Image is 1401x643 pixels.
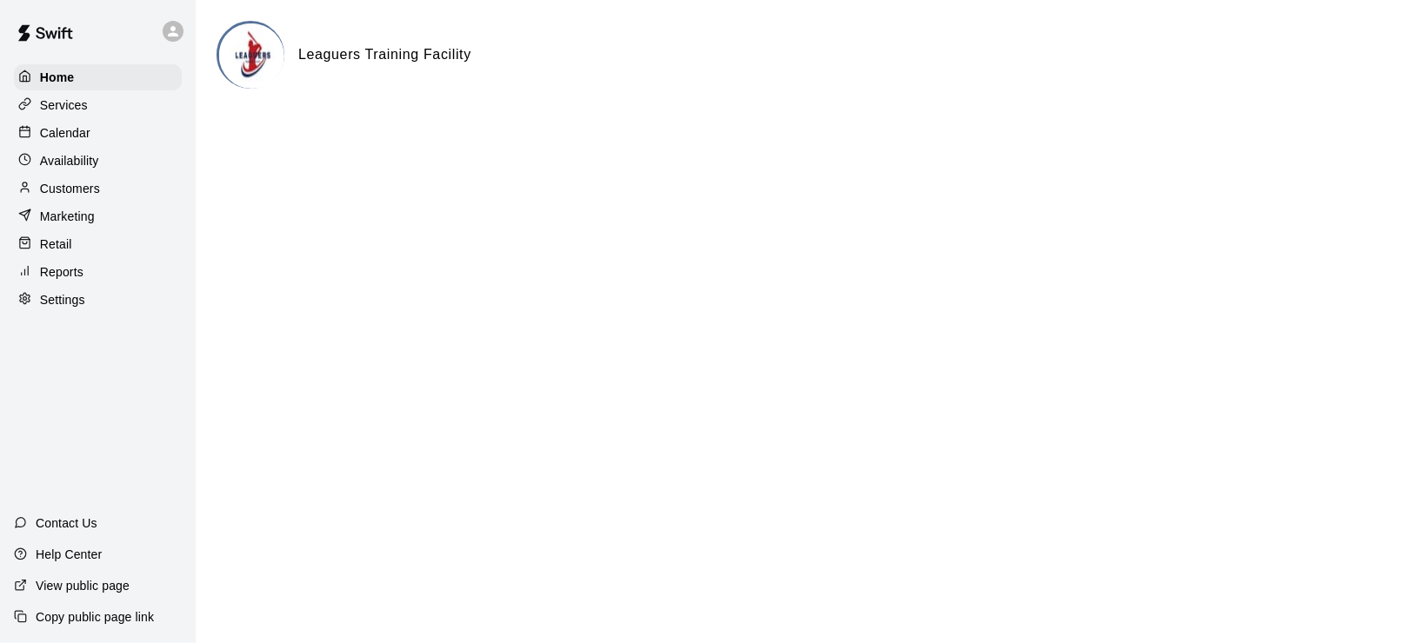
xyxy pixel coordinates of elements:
[40,96,88,114] p: Services
[40,263,83,281] p: Reports
[40,69,75,86] p: Home
[40,235,72,253] p: Retail
[40,124,90,142] p: Calendar
[14,203,182,229] a: Marketing
[14,64,182,90] a: Home
[14,176,182,202] a: Customers
[14,92,182,118] a: Services
[40,180,100,197] p: Customers
[40,291,85,308] p: Settings
[298,43,471,66] h6: Leaguers Training Facility
[36,546,102,563] p: Help Center
[36,514,97,532] p: Contact Us
[40,208,95,225] p: Marketing
[36,608,154,626] p: Copy public page link
[14,259,182,285] a: Reports
[40,152,99,169] p: Availability
[219,23,284,89] img: Leaguers Training Facility logo
[14,231,182,257] a: Retail
[36,577,130,594] p: View public page
[14,148,182,174] a: Availability
[14,287,182,313] a: Settings
[14,120,182,146] a: Calendar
